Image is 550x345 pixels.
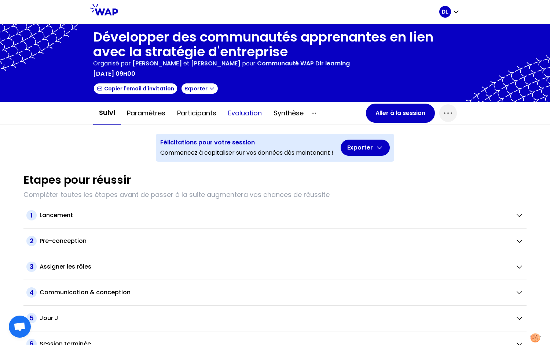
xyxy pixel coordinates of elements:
h2: Communication & conception [40,288,131,297]
p: Organisé par [93,59,131,68]
button: Evaluation [222,102,268,124]
span: 3 [26,262,37,272]
p: Communauté WAP Dir learning [257,59,350,68]
h2: Jour J [40,314,58,323]
button: 2Pre-conception [26,236,524,246]
span: [PERSON_NAME] [132,59,182,68]
h2: Lancement [40,211,73,220]
span: 5 [26,313,37,323]
p: pour [242,59,256,68]
span: 1 [26,210,37,220]
button: DL [439,6,460,18]
button: Participants [171,102,222,124]
button: Copier l'email d'invitation [93,83,178,94]
button: Aller à la session [366,104,435,123]
h3: Félicitations pour votre session [160,138,333,147]
h1: Etapes pour réussir [23,173,131,187]
button: Exporter [181,83,219,94]
p: DL [442,8,448,15]
button: Synthèse [268,102,309,124]
p: et [132,59,241,68]
p: Commencez à capitaliser sur vos données dès maintenant ! [160,148,333,157]
h1: Développer des communautés apprenantes en lien avec la stratégie d'entreprise [93,30,457,59]
button: Suivi [93,102,121,125]
span: 4 [26,287,37,298]
button: 4Communication & conception [26,287,524,298]
p: Compléter toutes les étapes avant de passer à la suite augmentera vos chances de réussite [23,190,527,200]
button: 5Jour J [26,313,524,323]
span: 2 [26,236,37,246]
button: 1Lancement [26,210,524,220]
button: Exporter [341,140,390,156]
h2: Assigner les rôles [40,262,91,271]
button: 3Assigner les rôles [26,262,524,272]
h2: Pre-conception [40,237,87,245]
span: [PERSON_NAME] [191,59,241,68]
button: Paramètres [121,102,171,124]
p: [DATE] 09h00 [93,69,135,78]
div: Ouvrir le chat [9,316,31,338]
